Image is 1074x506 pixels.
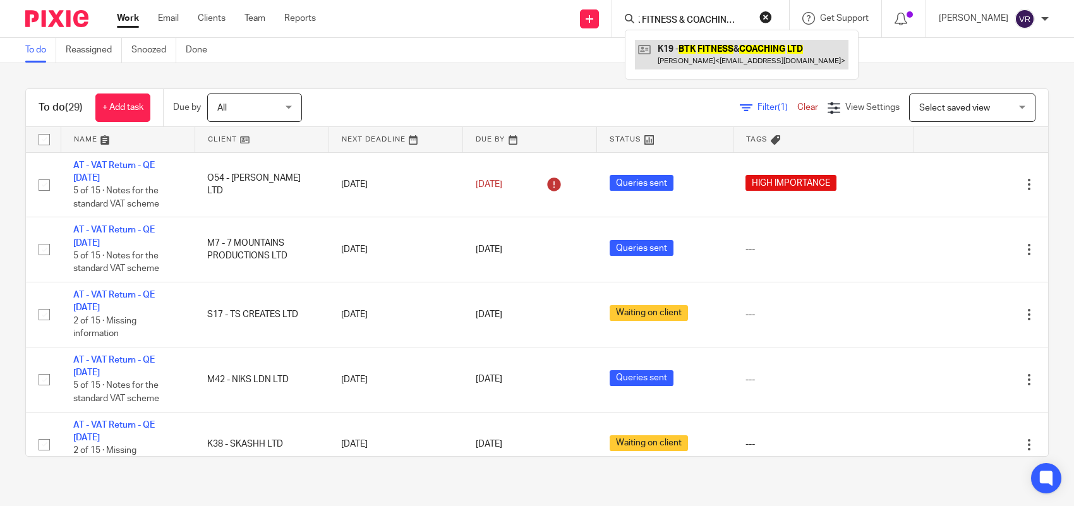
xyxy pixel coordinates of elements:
a: To do [25,38,56,63]
div: --- [745,243,902,256]
a: Reports [284,12,316,25]
p: [PERSON_NAME] [939,12,1008,25]
span: [DATE] [476,375,502,384]
a: Snoozed [131,38,176,63]
h1: To do [39,101,83,114]
span: Select saved view [919,104,990,112]
a: AT - VAT Return - QE [DATE] [73,291,155,312]
td: [DATE] [329,152,462,217]
input: Search [637,15,751,27]
td: [DATE] [329,217,462,282]
span: (29) [65,102,83,112]
span: Queries sent [610,370,673,386]
span: [DATE] [476,440,502,449]
td: [DATE] [329,412,462,477]
span: Get Support [820,14,869,23]
td: [DATE] [329,347,462,412]
div: --- [745,373,902,386]
span: Filter [757,103,797,112]
span: 5 of 15 · Notes for the standard VAT scheme [73,251,159,274]
span: 5 of 15 · Notes for the standard VAT scheme [73,382,159,404]
a: AT - VAT Return - QE [DATE] [73,226,155,247]
td: O54 - [PERSON_NAME] LTD [195,152,329,217]
td: S17 - TS CREATES LTD [195,282,329,347]
span: View Settings [845,103,900,112]
span: [DATE] [476,310,502,319]
a: Work [117,12,139,25]
div: --- [745,438,902,450]
span: Tags [746,136,768,143]
td: [DATE] [329,282,462,347]
td: M7 - 7 MOUNTAINS PRODUCTIONS LTD [195,217,329,282]
span: 2 of 15 · Missing information [73,447,136,469]
span: HIGH IMPORTANCE [745,175,836,191]
a: Team [244,12,265,25]
span: Queries sent [610,175,673,191]
a: Clients [198,12,226,25]
td: M42 - NIKS LDN LTD [195,347,329,412]
a: Done [186,38,217,63]
a: Email [158,12,179,25]
td: K38 - SKASHH LTD [195,412,329,477]
img: Pixie [25,10,88,27]
a: AT - VAT Return - QE [DATE] [73,161,155,183]
span: (1) [778,103,788,112]
a: AT - VAT Return - QE [DATE] [73,356,155,377]
div: --- [745,308,902,321]
span: All [217,104,227,112]
a: + Add task [95,93,150,122]
a: AT - VAT Return - QE [DATE] [73,421,155,442]
span: Waiting on client [610,435,688,451]
span: 2 of 15 · Missing information [73,316,136,339]
img: svg%3E [1015,9,1035,29]
span: [DATE] [476,180,502,189]
span: 5 of 15 · Notes for the standard VAT scheme [73,186,159,208]
span: Waiting on client [610,305,688,321]
span: Queries sent [610,240,673,256]
a: Reassigned [66,38,122,63]
button: Clear [759,11,772,23]
span: [DATE] [476,245,502,254]
p: Due by [173,101,201,114]
a: Clear [797,103,818,112]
